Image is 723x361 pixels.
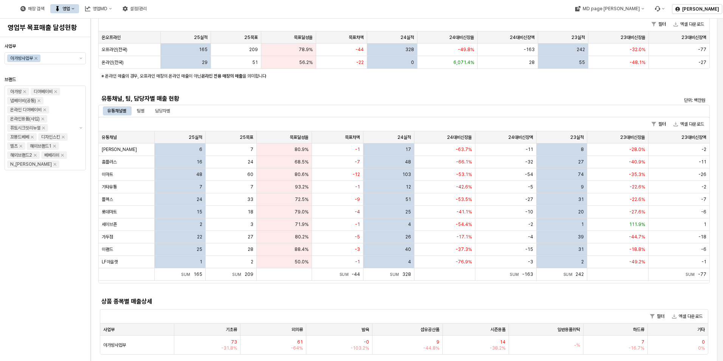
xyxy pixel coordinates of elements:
div: 영업 [50,4,79,13]
div: 해외브랜드2 [10,151,32,159]
span: -4 [355,209,360,215]
span: -53.1% [456,171,472,177]
div: Remove 디어베이비 [54,90,57,93]
button: MD page [PERSON_NAME] [570,4,649,13]
span: 111.9% [629,221,645,227]
span: 50.0% [295,259,309,265]
span: 24대비신장율 [449,34,474,40]
span: -44.8% [423,345,439,351]
span: 0 [702,339,705,345]
span: -49.8% [458,47,474,53]
div: 설정/관리 [118,4,151,13]
span: 목표차액 [345,134,360,140]
span: 1 [581,221,584,227]
span: -32 [525,159,533,165]
div: Remove 해외브랜드2 [34,154,37,157]
span: 목표달성율 [290,134,309,140]
span: -163 [522,272,533,277]
button: 엑셀 다운로드 [669,312,706,321]
span: 하드류 [633,327,644,333]
span: -2 [528,221,533,227]
div: 매장 검색 [16,4,49,13]
span: -38.2% [490,345,506,351]
p: 단위: 백만원 [562,97,705,104]
div: Remove 베베리쉬 [61,154,64,157]
span: 88.4% [295,246,309,252]
span: 61 [297,339,303,345]
div: 엘츠 [10,142,18,150]
span: 3 [250,221,253,227]
span: Sum [510,272,522,277]
button: 엑셀 다운로드 [670,20,707,29]
span: 80.2% [295,234,309,240]
div: 디어베이비 [34,88,53,95]
span: 22 [197,234,202,240]
span: -16.7% [628,345,644,351]
span: -63.7% [456,146,472,152]
span: 기타유통 [102,184,117,190]
span: -28.0% [629,146,645,152]
span: -15 [525,246,533,252]
div: Remove 냅베이비(공통) [37,99,40,102]
span: 9 [436,339,439,345]
span: 7 [250,184,253,190]
span: -48.1% [630,59,645,65]
span: 26 [405,234,411,240]
span: 51 [252,59,258,65]
span: 아가방사업부 [103,342,126,348]
span: -7 [355,159,360,165]
div: 베베리쉬 [44,151,59,159]
span: -6 [701,209,706,215]
span: 24대비신장액 [508,134,533,140]
span: -42.6% [456,184,472,190]
span: -1 [355,146,360,152]
span: 48 [196,171,202,177]
button: 필터 [649,120,669,129]
div: MD page 이동 [570,4,649,13]
span: 2 [200,221,202,227]
span: 24대비신장액 [510,34,535,40]
div: 꼬똥드베베 [10,133,29,141]
span: 24 [248,159,253,165]
span: -9 [355,196,360,202]
div: 영업MD [93,6,107,11]
div: 담당자별 [150,106,175,115]
span: -64% [291,345,303,351]
span: -2 [701,146,706,152]
button: 필터 [647,312,667,321]
span: 23실적 [571,34,585,40]
div: Remove 아가방사업부 [34,57,37,60]
span: 328 [402,272,411,277]
div: Remove 엘츠 [19,145,22,148]
span: 25실적 [189,134,202,140]
span: Sum [232,272,245,277]
div: 온라인 디어베이비 [10,106,42,114]
span: 39 [578,234,584,240]
span: -1 [355,184,360,190]
span: 7 [199,184,202,190]
strong: 온라인 전용 매장의 매출 [201,73,242,79]
span: -49.2% [629,259,645,265]
span: 온라인(전국) [102,59,124,65]
span: 외의류 [292,327,303,333]
span: -31.8% [221,345,237,351]
h5: 상품 종목별 매출상세 [101,298,554,305]
span: -5 [528,184,533,190]
span: 72.5% [295,196,309,202]
span: -4 [528,234,533,240]
span: 23대비신장율 [621,34,645,40]
span: -53.5% [456,196,472,202]
span: 목표달성율 [294,34,313,40]
span: 31 [578,246,584,252]
span: 2 [251,259,253,265]
span: -27.6% [629,209,645,215]
span: 25 [405,209,411,215]
div: 영업 [62,6,70,11]
span: 6 [199,146,202,152]
span: -44 [352,272,360,277]
span: 23대비신장액 [681,34,706,40]
div: 냅베이비(공통) [10,97,36,104]
span: 25목표 [244,34,258,40]
span: LF아울렛 [102,259,118,265]
div: N_[PERSON_NAME] [10,160,52,168]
